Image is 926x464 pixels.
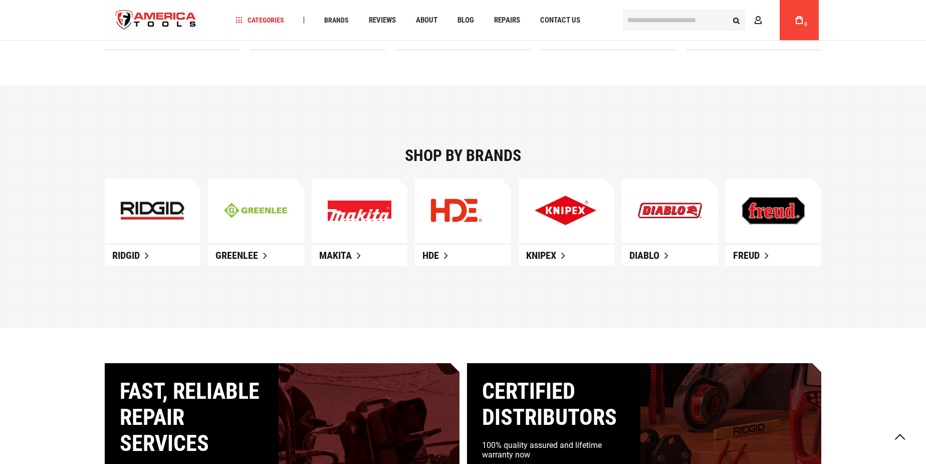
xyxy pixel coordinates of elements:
span: Reviews [369,17,396,24]
a: Knipex [519,245,614,266]
a: Categories [232,14,289,27]
img: Explore Our New Products [431,199,482,222]
div: Certified distributors [482,378,626,430]
button: Search [727,11,746,30]
img: Explore Our New Products [638,203,702,218]
a: Ridgid [105,245,200,266]
span: 0 [804,22,807,27]
a: Contact Us [536,14,585,27]
a: store logo [107,2,204,39]
a: Explore Our New Products [312,179,407,243]
span: Contact Us [540,17,580,24]
img: Explore Our New Products [328,200,391,221]
div: Shop by brands [105,147,821,164]
span: Makita [319,249,352,261]
span: Greenlee [215,249,258,261]
a: HDE [415,245,511,266]
a: Greenlee [208,245,304,266]
a: Explore Our New Products [415,179,511,243]
a: About [411,14,442,27]
a: Makita [312,245,407,266]
a: Explore Our New Products [726,179,821,243]
div: 100% quality assured and lifetime warranty now [482,440,626,459]
span: Brands [324,17,349,24]
span: HDE [422,249,439,261]
span: About [416,17,437,24]
span: Knipex [526,249,556,261]
img: America Tools [107,2,204,39]
span: Blog [457,17,474,24]
span: Repairs [494,17,520,24]
a: Diablo [622,245,718,266]
a: Explore Our New Products [519,179,614,243]
img: Explore Our New Products [535,196,596,225]
img: greenline-mobile.jpg [224,203,288,218]
span: Diablo [629,249,659,261]
img: ridgid-mobile.jpg [121,202,184,220]
a: Freud [726,245,821,266]
a: Blog [453,14,479,27]
span: Categories [236,17,284,24]
a: Explore Our New Products [622,179,718,243]
a: Repairs [490,14,525,27]
a: Reviews [364,14,400,27]
div: Fast, reliable repair services [120,378,264,456]
span: Ridgid [112,249,140,261]
a: Brands [320,14,353,27]
iframe: LiveChat chat widget [730,106,926,464]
